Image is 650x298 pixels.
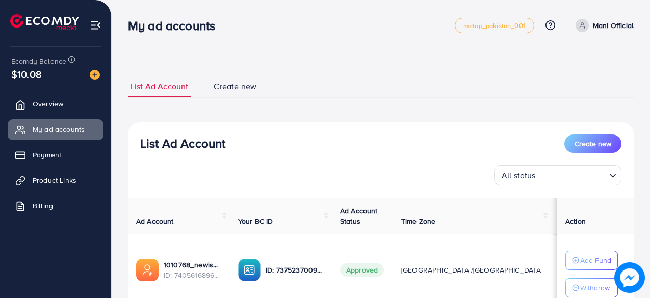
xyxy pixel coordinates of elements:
a: Mani Official [571,19,634,32]
a: Overview [8,94,103,114]
p: Withdraw [580,282,610,294]
span: Billing [33,201,53,211]
span: [GEOGRAPHIC_DATA]/[GEOGRAPHIC_DATA] [401,265,543,275]
img: ic-ba-acc.ded83a64.svg [238,259,261,281]
p: Mani Official [593,19,634,32]
button: Create new [564,134,621,153]
div: Search for option [494,165,621,185]
a: Billing [8,196,103,216]
span: Time Zone [401,216,435,226]
span: Ad Account [136,216,174,226]
div: <span class='underline'>1010768_newishrat011_1724254562912</span></br>7405616896047104017 [164,260,222,281]
input: Search for option [539,166,605,183]
button: Add Fund [565,251,618,270]
p: ID: 7375237009410899984 [266,264,324,276]
span: My ad accounts [33,124,85,134]
img: image [614,262,645,293]
a: Payment [8,145,103,165]
span: metap_pakistan_001 [463,22,526,29]
span: ID: 7405616896047104017 [164,270,222,280]
h3: My ad accounts [128,18,223,33]
a: metap_pakistan_001 [455,18,534,33]
img: logo [10,14,79,30]
a: 1010768_newishrat011_1724254562912 [164,260,222,270]
p: Add Fund [580,254,611,266]
span: Product Links [33,175,76,185]
span: Your BC ID [238,216,273,226]
span: Ecomdy Balance [11,56,66,66]
span: Create new [214,80,256,92]
img: menu [90,19,101,31]
span: Ad Account Status [340,206,378,226]
span: Create new [575,139,611,149]
span: List Ad Account [131,80,188,92]
span: $10.08 [11,67,42,82]
h3: List Ad Account [140,136,225,151]
img: image [90,70,100,80]
span: Action [565,216,586,226]
span: Approved [340,263,384,277]
span: Payment [33,150,61,160]
button: Withdraw [565,278,618,297]
a: Product Links [8,170,103,191]
a: My ad accounts [8,119,103,140]
span: Overview [33,99,63,109]
img: ic-ads-acc.e4c84228.svg [136,259,159,281]
span: All status [500,168,538,183]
